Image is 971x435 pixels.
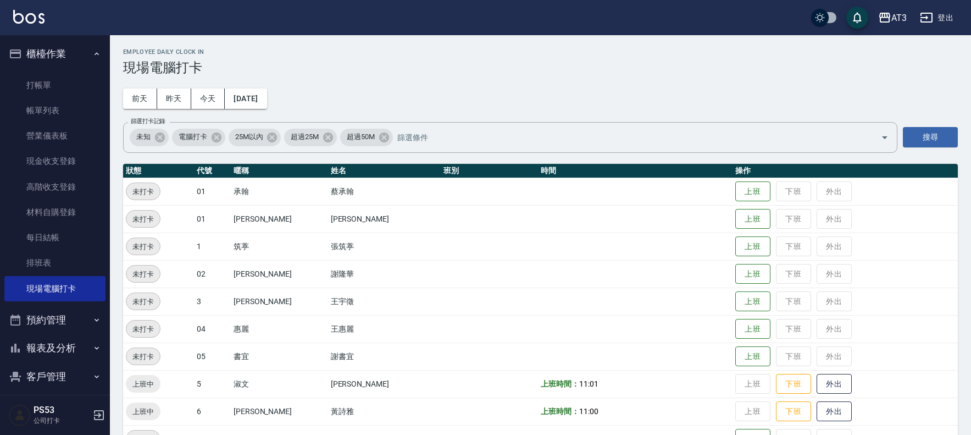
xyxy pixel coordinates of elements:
[4,334,106,362] button: 報表及分析
[4,148,106,174] a: 現金收支登錄
[4,362,106,391] button: 客戶管理
[191,89,225,109] button: 今天
[126,296,160,307] span: 未打卡
[194,178,231,205] td: 01
[328,260,441,288] td: 謝隆華
[395,128,862,147] input: 篩選條件
[735,181,770,202] button: 上班
[172,129,225,146] div: 電腦打卡
[579,379,598,388] span: 11:01
[231,178,328,205] td: 承翰
[229,129,281,146] div: 25M以內
[328,205,441,233] td: [PERSON_NAME]
[579,407,598,416] span: 11:00
[126,406,160,417] span: 上班中
[126,323,160,335] span: 未打卡
[4,225,106,250] a: 每日結帳
[225,89,267,109] button: [DATE]
[126,351,160,362] span: 未打卡
[194,205,231,233] td: 01
[340,129,393,146] div: 超過50M
[126,378,160,390] span: 上班中
[846,7,868,29] button: save
[126,268,160,280] span: 未打卡
[231,315,328,343] td: 惠麗
[194,233,231,260] td: 1
[126,186,160,197] span: 未打卡
[231,260,328,288] td: [PERSON_NAME]
[541,407,579,416] b: 上班時間：
[903,127,958,147] button: 搜尋
[123,48,958,56] h2: Employee Daily Clock In
[126,241,160,252] span: 未打卡
[4,174,106,200] a: 高階收支登錄
[328,315,441,343] td: 王惠麗
[328,178,441,205] td: 蔡承翰
[194,398,231,425] td: 6
[123,60,958,75] h3: 現場電腦打卡
[4,390,106,419] button: 員工及薪資
[231,233,328,260] td: 筑葶
[538,164,733,178] th: 時間
[328,398,441,425] td: 黃詩雅
[4,276,106,301] a: 現場電腦打卡
[4,98,106,123] a: 帳單列表
[4,73,106,98] a: 打帳單
[131,117,165,125] label: 篩選打卡記錄
[328,370,441,398] td: [PERSON_NAME]
[817,374,852,394] button: 外出
[130,129,169,146] div: 未知
[441,164,538,178] th: 班別
[194,370,231,398] td: 5
[123,164,194,178] th: 狀態
[328,164,441,178] th: 姓名
[194,164,231,178] th: 代號
[231,398,328,425] td: [PERSON_NAME]
[231,288,328,315] td: [PERSON_NAME]
[231,164,328,178] th: 暱稱
[231,370,328,398] td: 淑文
[328,343,441,370] td: 謝書宜
[4,250,106,276] a: 排班表
[126,213,160,225] span: 未打卡
[34,405,90,416] h5: PS53
[735,291,770,312] button: 上班
[231,343,328,370] td: 書宜
[13,10,45,24] img: Logo
[776,374,811,394] button: 下班
[735,319,770,339] button: 上班
[876,129,894,146] button: Open
[231,205,328,233] td: [PERSON_NAME]
[4,40,106,68] button: 櫃檯作業
[340,131,381,142] span: 超過50M
[194,288,231,315] td: 3
[891,11,907,25] div: AT3
[123,89,157,109] button: 前天
[915,8,958,28] button: 登出
[541,379,579,388] b: 上班時間：
[284,131,325,142] span: 超過25M
[130,131,157,142] span: 未知
[194,315,231,343] td: 04
[776,401,811,422] button: 下班
[874,7,911,29] button: AT3
[735,236,770,257] button: 上班
[328,233,441,260] td: 張筑葶
[328,288,441,315] td: 王宇徵
[817,401,852,422] button: 外出
[194,343,231,370] td: 05
[735,264,770,284] button: 上班
[733,164,958,178] th: 操作
[9,404,31,426] img: Person
[284,129,337,146] div: 超過25M
[4,200,106,225] a: 材料自購登錄
[157,89,191,109] button: 昨天
[735,209,770,229] button: 上班
[194,260,231,288] td: 02
[4,306,106,334] button: 預約管理
[172,131,214,142] span: 電腦打卡
[34,416,90,426] p: 公司打卡
[229,131,270,142] span: 25M以內
[4,123,106,148] a: 營業儀表板
[735,346,770,367] button: 上班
